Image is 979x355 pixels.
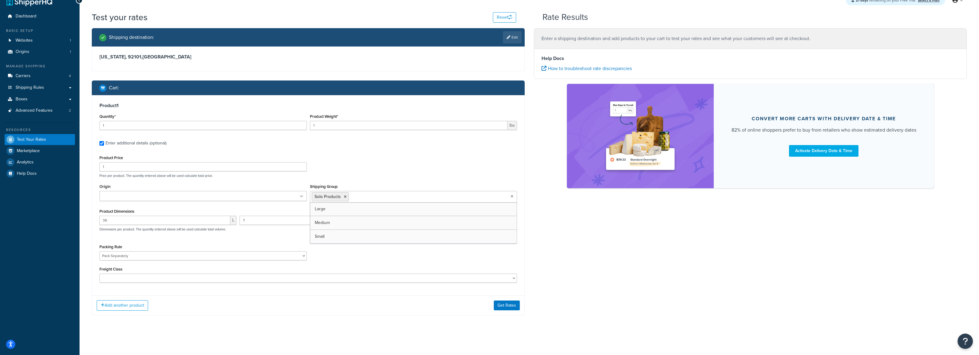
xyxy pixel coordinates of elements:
button: Get Rates [494,301,520,310]
label: Packing Rule [99,245,122,249]
p: Price per product. The quantity entered above will be used calculate total price. [98,174,519,178]
button: Add another product [97,300,148,311]
img: feature-image-ddt-36eae7f7280da8017bfb280eaccd9c446f90b1fe08728e4019434db127062ab4.png [602,93,679,179]
span: Large [315,206,326,212]
a: Large [310,202,517,216]
span: 2 [69,108,71,113]
span: Medium [315,219,330,226]
input: 0 [99,121,307,130]
span: L [230,216,236,225]
p: Dimensions per product. The quantity entered above will be used calculate total volume. [98,227,226,231]
a: Shipping Rules [5,82,75,93]
span: Shipping Rules [16,85,44,90]
span: 1 [70,49,71,54]
a: Boxes [5,94,75,105]
a: Origins1 [5,46,75,58]
span: Boxes [16,97,28,102]
label: Freight Class [99,267,122,271]
h2: Cart : [109,85,119,91]
a: Advanced Features2 [5,105,75,116]
label: Quantity* [99,114,116,119]
span: Marketplace [17,148,40,154]
div: Resources [5,127,75,133]
a: Carriers4 [5,70,75,82]
a: Test Your Rates [5,134,75,145]
input: Enter additional details (optional) [99,141,104,146]
span: Analytics [17,160,34,165]
a: Edit [503,31,522,43]
a: Small [310,230,517,243]
h4: Help Docs [542,55,959,62]
span: Solo Products [315,193,341,200]
label: Product Dimensions [99,209,134,214]
span: 4 [69,73,71,79]
span: 1 [70,38,71,43]
label: Origin [99,184,110,189]
div: Manage Shipping [5,64,75,69]
div: Basic Setup [5,28,75,33]
span: Help Docs [17,171,37,176]
div: 82% of online shoppers prefer to buy from retailers who show estimated delivery dates [731,126,916,134]
h1: Test your rates [92,11,147,23]
label: Product Weight* [310,114,338,119]
h3: [US_STATE], 92101 , [GEOGRAPHIC_DATA] [99,54,517,60]
li: Websites [5,35,75,46]
span: Test Your Rates [17,137,46,142]
span: Small [315,233,325,240]
a: Marketplace [5,145,75,156]
label: Shipping Group [310,184,338,189]
a: Analytics [5,157,75,168]
a: Dashboard [5,11,75,22]
a: Medium [310,216,517,230]
input: 0.00 [310,121,508,130]
button: Reset [493,12,516,23]
li: Carriers [5,70,75,82]
div: Enter additional details (optional) [106,139,166,148]
a: Activate Delivery Date & Time [789,145,858,157]
span: lbs [508,121,517,130]
span: Carriers [16,73,31,79]
li: Origins [5,46,75,58]
h2: Shipping destination : [109,35,154,40]
p: Enter a shipping destination and add products to your cart to test your rates and see what your c... [542,34,959,43]
li: Advanced Features [5,105,75,116]
span: Websites [16,38,33,43]
a: Help Docs [5,168,75,179]
a: How to troubleshoot rate discrepancies [542,65,632,72]
a: Websites1 [5,35,75,46]
span: Advanced Features [16,108,53,113]
button: Open Resource Center [958,334,973,349]
label: Product Price [99,155,123,160]
h2: Rate Results [542,13,588,22]
div: Convert more carts with delivery date & time [752,116,896,122]
h3: Product 1 [99,103,517,109]
span: Origins [16,49,29,54]
span: Dashboard [16,14,36,19]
